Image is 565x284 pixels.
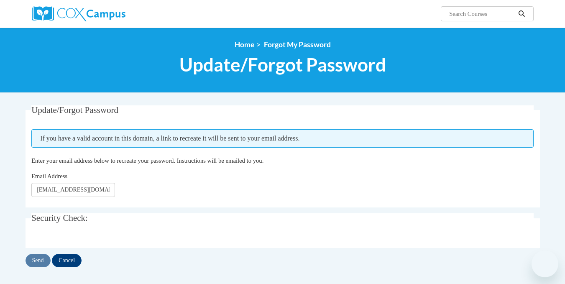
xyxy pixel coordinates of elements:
a: Home [235,40,254,49]
a: Cox Campus [32,6,191,21]
span: Security Check: [31,213,88,223]
span: If you have a valid account in this domain, a link to recreate it will be sent to your email addr... [31,129,534,148]
span: Update/Forgot Password [179,54,386,76]
span: Enter your email address below to recreate your password. Instructions will be emailed to you. [31,157,263,164]
input: Cancel [52,254,82,267]
iframe: Button to launch messaging window [532,251,558,277]
span: Email Address [31,173,67,179]
input: Search Courses [448,9,515,19]
span: Forgot My Password [264,40,331,49]
input: Email [31,183,115,197]
button: Search [515,9,528,19]
span: Update/Forgot Password [31,105,118,115]
img: Cox Campus [32,6,125,21]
